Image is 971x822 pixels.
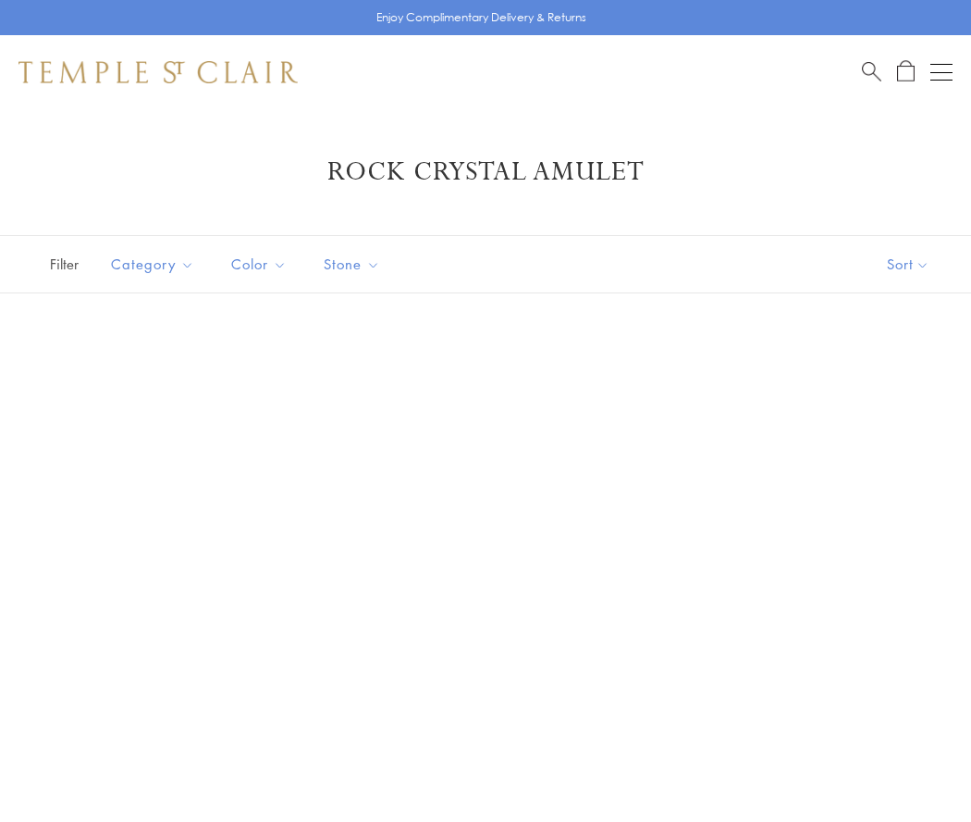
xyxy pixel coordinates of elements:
[222,253,301,276] span: Color
[97,243,208,285] button: Category
[46,156,925,189] h1: Rock Crystal Amulet
[18,61,298,83] img: Temple St. Clair
[102,253,208,276] span: Category
[930,61,953,83] button: Open navigation
[314,253,394,276] span: Stone
[310,243,394,285] button: Stone
[376,8,586,27] p: Enjoy Complimentary Delivery & Returns
[862,60,881,83] a: Search
[845,236,971,293] button: Show sort by
[217,243,301,285] button: Color
[897,60,915,83] a: Open Shopping Bag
